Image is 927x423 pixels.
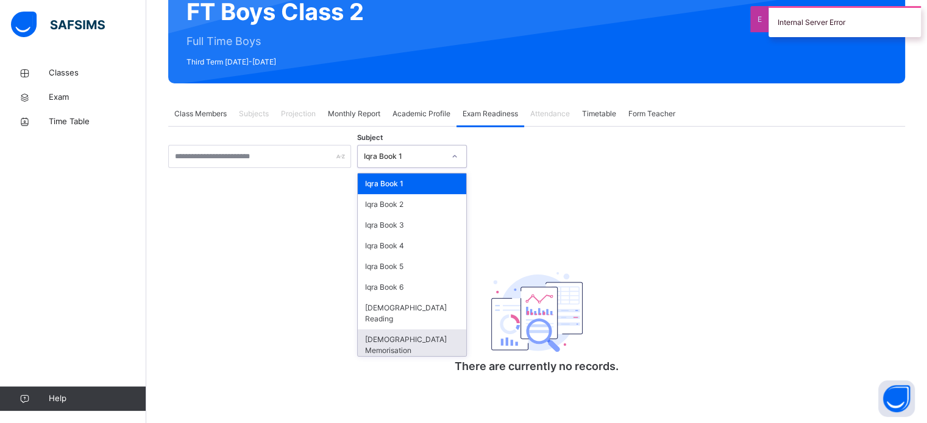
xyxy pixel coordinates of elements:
[239,108,269,119] span: Subjects
[878,380,915,417] button: Open asap
[530,108,570,119] span: Attendance
[364,151,444,162] div: Iqra Book 1
[281,108,316,119] span: Projection
[358,298,466,329] div: [DEMOGRAPHIC_DATA] Reading
[491,272,583,352] img: classEmptyState.7d4ec5dc6d57f4e1adfd249b62c1c528.svg
[49,67,146,79] span: Classes
[357,133,383,143] span: Subject
[358,236,466,256] div: Iqra Book 4
[358,329,466,361] div: [DEMOGRAPHIC_DATA] Memorisation
[628,108,675,119] span: Form Teacher
[415,358,659,374] p: There are currently no records.
[11,12,105,37] img: safsims
[358,256,466,277] div: Iqra Book 5
[49,393,146,405] span: Help
[415,239,659,393] div: There are currently no records.
[769,6,921,37] div: Internal Server Error
[358,194,466,215] div: Iqra Book 2
[358,277,466,298] div: Iqra Book 6
[358,173,466,194] div: Iqra Book 1
[463,108,518,119] span: Exam Readiness
[328,108,380,119] span: Monthly Report
[582,108,616,119] span: Timetable
[392,108,450,119] span: Academic Profile
[358,215,466,236] div: Iqra Book 3
[49,91,146,103] span: Exam
[174,108,227,119] span: Class Members
[49,116,146,128] span: Time Table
